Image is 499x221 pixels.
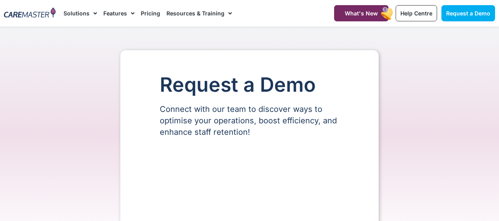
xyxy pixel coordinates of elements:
a: What's New [334,5,389,21]
a: Help Centre [396,5,437,21]
span: Help Centre [400,10,432,17]
a: Request a Demo [441,5,495,21]
p: Connect with our team to discover ways to optimise your operations, boost efficiency, and enhance... [160,104,339,138]
span: Request a Demo [446,10,490,17]
h1: Request a Demo [160,74,339,96]
span: What's New [345,10,378,17]
iframe: Form 0 [160,151,339,211]
img: CareMaster Logo [4,8,56,19]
